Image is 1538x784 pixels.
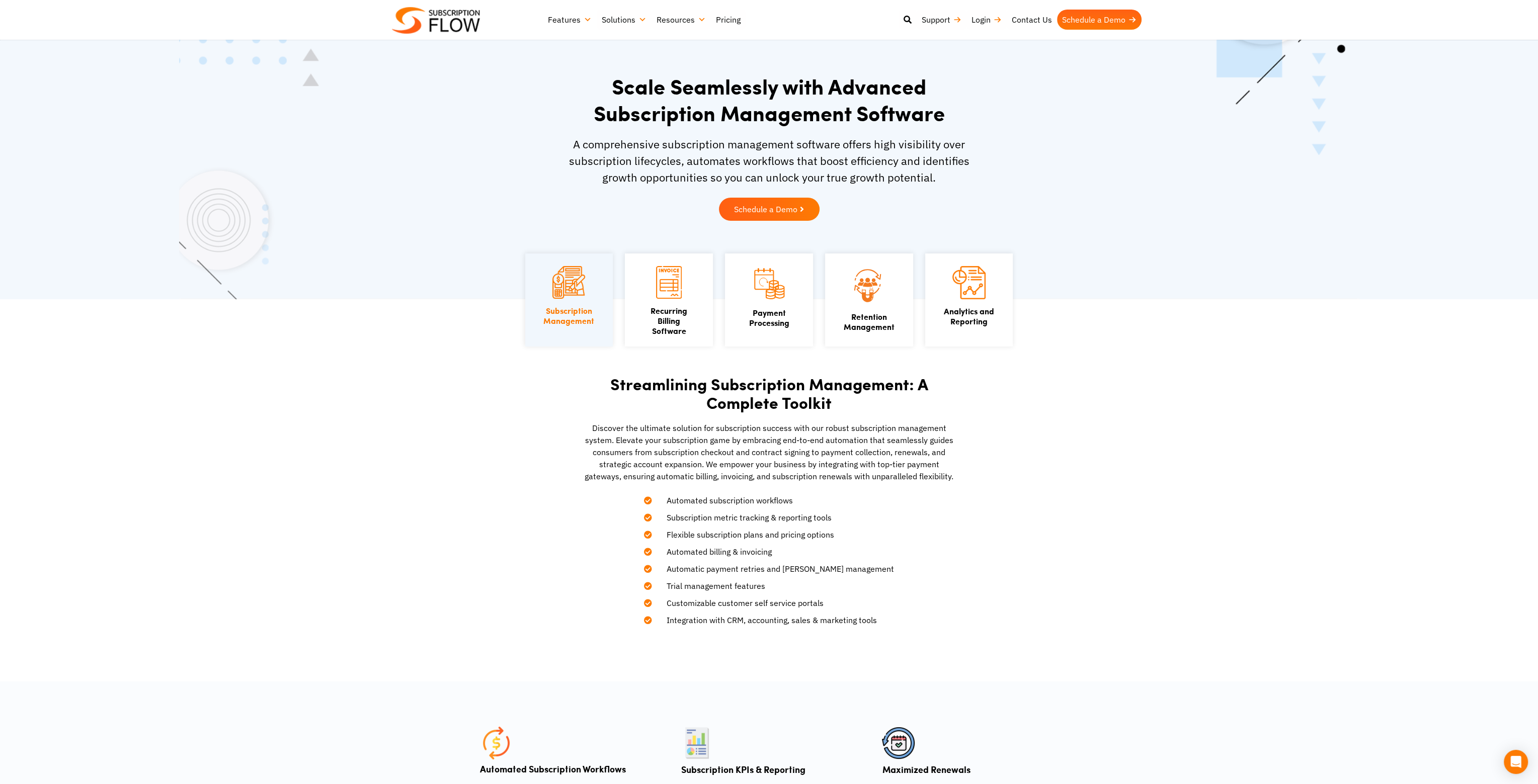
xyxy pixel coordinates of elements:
span: Schedule a Demo [734,205,797,213]
a: Contact Us [1007,10,1057,30]
a: Resources [652,10,711,30]
a: Solutions [597,10,652,30]
a: Analytics andReporting [944,305,994,327]
img: Subscription KPIs & Reporting icon [681,727,713,759]
p: Discover the ultimate solution for subscription success with our robust subscription management s... [583,422,955,482]
img: Automated Subscription Workflows icon [480,727,513,759]
img: Subscriptionflow [392,7,480,34]
img: Analytics and Reporting icon [952,266,986,299]
h2: Subscription KPIs & Reporting [681,764,857,775]
h2: Maximized Renewals [882,764,1058,775]
a: Login [966,10,1007,30]
div: Open Intercom Messenger [1504,750,1528,774]
span: Subscription metric tracking & reporting tools [654,511,832,524]
span: Customizable customer self service portals [654,597,824,609]
a: SubscriptionManagement [543,305,594,326]
h2: Streamlining Subscription Management: A Complete Toolkit [583,375,955,412]
span: Integration with CRM, accounting, sales & marketing tools [654,614,877,626]
span: Automated subscription workflows [654,494,793,506]
span: Automated billing & invoicing [654,546,772,558]
h1: Scale Seamlessly with Advanced Subscription Management Software [560,73,978,126]
h4: Automated Subscription Workflows [480,764,656,773]
span: Trial management features [654,580,765,592]
img: Retention Management icon [840,266,898,304]
a: Recurring Billing Software [651,305,687,336]
a: Support [917,10,966,30]
a: PaymentProcessing [749,307,789,328]
img: Maximized Renewals icon [882,727,915,759]
a: Schedule a Demo [719,198,820,221]
img: Recurring Billing Software icon [656,266,682,299]
a: Schedule a Demo [1057,10,1142,30]
span: Automatic payment retries and [PERSON_NAME] management [654,563,894,575]
a: Retention Management [844,311,895,332]
span: Flexible subscription plans and pricing options [654,529,834,541]
a: Pricing [711,10,746,30]
img: Payment Processing icon [753,266,785,301]
p: A comprehensive subscription management software offers high visibility over subscription lifecyc... [560,136,978,186]
img: Subscription Management icon [552,266,585,299]
a: Features [543,10,597,30]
